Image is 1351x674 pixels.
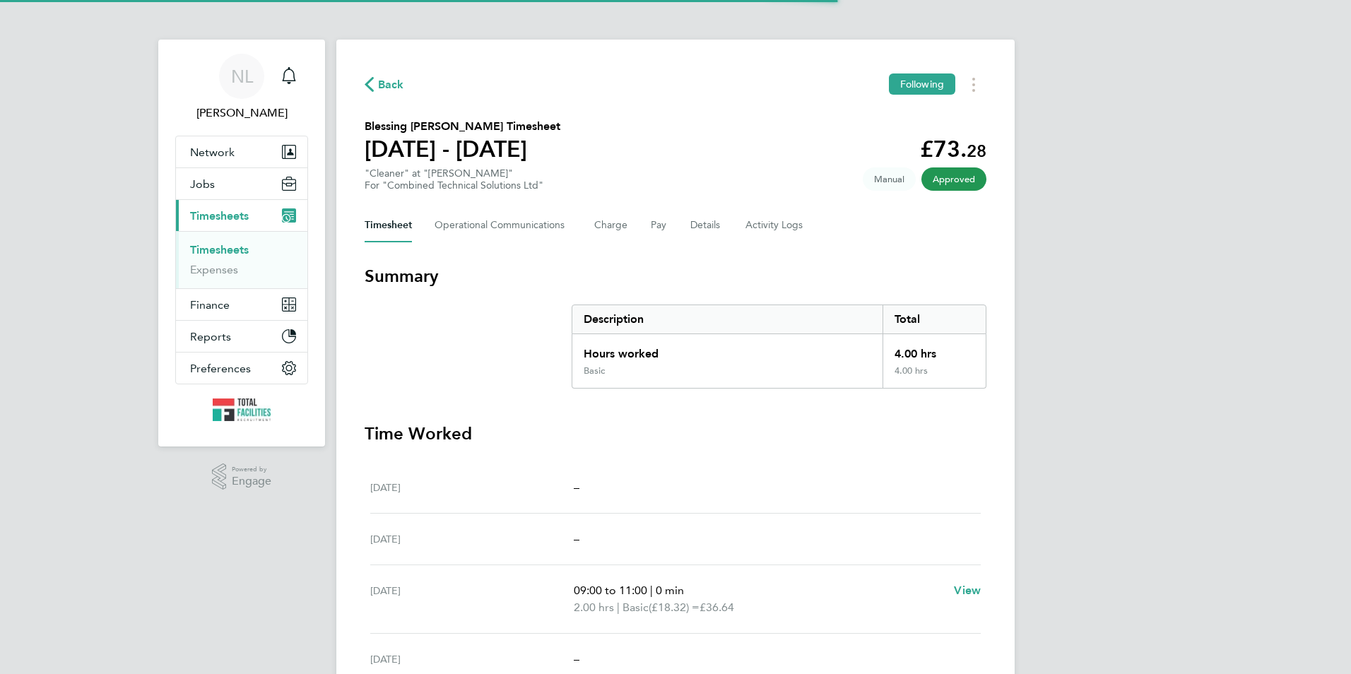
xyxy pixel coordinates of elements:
span: Following [900,78,944,90]
button: Jobs [176,168,307,199]
a: Powered byEngage [212,463,272,490]
span: Back [378,76,404,93]
div: [DATE] [370,651,574,668]
div: "Cleaner" at "[PERSON_NAME]" [365,167,543,191]
h1: [DATE] - [DATE] [365,135,560,163]
span: Finance [190,298,230,312]
div: Total [883,305,986,333]
a: Timesheets [190,243,249,256]
img: tfrecruitment-logo-retina.png [213,398,271,421]
button: Timesheets [176,200,307,231]
span: View [954,584,981,597]
div: Basic [584,365,605,377]
span: 0 min [656,584,684,597]
span: This timesheet has been approved. [921,167,986,191]
span: Powered by [232,463,271,475]
div: [DATE] [370,479,574,496]
button: Charge [594,208,628,242]
a: View [954,582,981,599]
span: – [574,480,579,494]
span: Timesheets [190,209,249,223]
div: [DATE] [370,582,574,616]
span: | [650,584,653,597]
span: (£18.32) = [649,601,700,614]
h3: Time Worked [365,422,986,445]
h2: Blessing [PERSON_NAME] Timesheet [365,118,560,135]
span: Preferences [190,362,251,375]
button: Timesheets Menu [961,73,986,95]
button: Following [889,73,955,95]
button: Timesheet [365,208,412,242]
div: Timesheets [176,231,307,288]
div: 4.00 hrs [883,334,986,365]
div: [DATE] [370,531,574,548]
button: Preferences [176,353,307,384]
nav: Main navigation [158,40,325,447]
app-decimal: £73. [920,136,986,162]
span: 28 [967,141,986,161]
button: Network [176,136,307,167]
span: – [574,532,579,545]
span: NL [231,67,253,85]
div: Summary [572,305,986,389]
button: Pay [651,208,668,242]
span: Network [190,146,235,159]
button: Finance [176,289,307,320]
button: Back [365,76,404,93]
div: For "Combined Technical Solutions Ltd" [365,179,543,191]
span: 2.00 hrs [574,601,614,614]
span: Basic [623,599,649,616]
a: Expenses [190,263,238,276]
span: Nicola Lawrence [175,105,308,122]
div: Description [572,305,883,333]
span: – [574,652,579,666]
span: | [617,601,620,614]
span: Engage [232,475,271,487]
span: 09:00 to 11:00 [574,584,647,597]
button: Reports [176,321,307,352]
div: Hours worked [572,334,883,365]
span: This timesheet was manually created. [863,167,916,191]
span: Reports [190,330,231,343]
button: Details [690,208,723,242]
div: 4.00 hrs [883,365,986,388]
span: £36.64 [700,601,734,614]
button: Operational Communications [435,208,572,242]
button: Activity Logs [745,208,805,242]
span: Jobs [190,177,215,191]
h3: Summary [365,265,986,288]
a: NL[PERSON_NAME] [175,54,308,122]
a: Go to home page [175,398,308,421]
